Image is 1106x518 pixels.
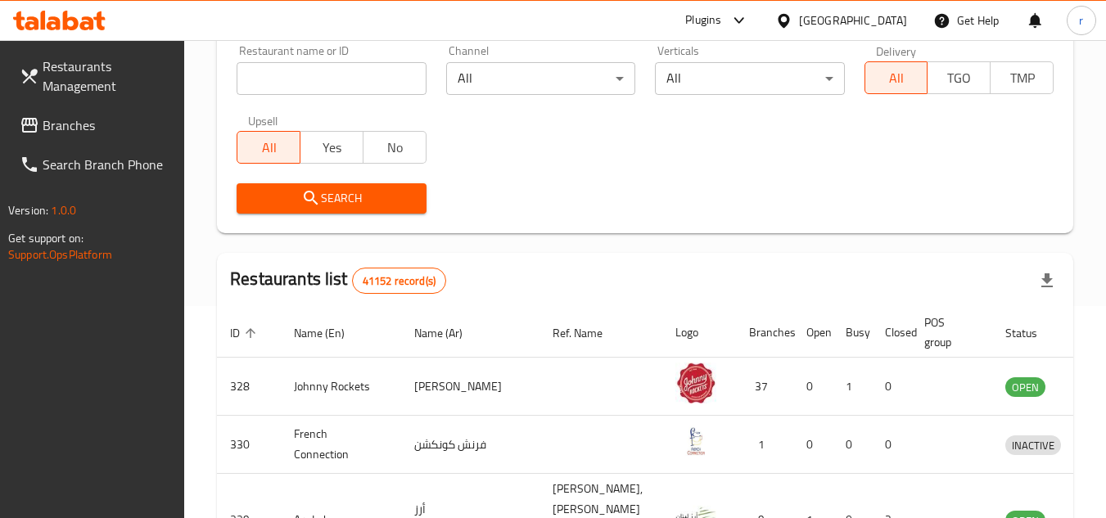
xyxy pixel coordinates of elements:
[51,200,76,221] span: 1.0.0
[237,183,426,214] button: Search
[833,308,872,358] th: Busy
[990,61,1054,94] button: TMP
[370,136,420,160] span: No
[446,62,635,95] div: All
[553,323,624,343] span: Ref. Name
[736,358,793,416] td: 37
[675,363,716,403] img: Johnny Rockets
[250,188,413,209] span: Search
[655,62,844,95] div: All
[401,358,539,416] td: [PERSON_NAME]
[1005,436,1061,455] span: INACTIVE
[864,61,928,94] button: All
[281,358,401,416] td: Johnny Rockets
[414,323,484,343] span: Name (Ar)
[793,358,833,416] td: 0
[736,416,793,474] td: 1
[8,244,112,265] a: Support.OpsPlatform
[924,313,973,352] span: POS group
[363,131,427,164] button: No
[872,66,922,90] span: All
[8,200,48,221] span: Version:
[799,11,907,29] div: [GEOGRAPHIC_DATA]
[997,66,1047,90] span: TMP
[300,131,363,164] button: Yes
[872,416,911,474] td: 0
[1005,323,1059,343] span: Status
[872,358,911,416] td: 0
[294,323,366,343] span: Name (En)
[793,416,833,474] td: 0
[833,358,872,416] td: 1
[7,145,185,184] a: Search Branch Phone
[1027,261,1067,300] div: Export file
[237,131,300,164] button: All
[934,66,984,90] span: TGO
[217,416,281,474] td: 330
[230,323,261,343] span: ID
[662,308,736,358] th: Logo
[244,136,294,160] span: All
[237,62,426,95] input: Search for restaurant name or ID..
[217,358,281,416] td: 328
[307,136,357,160] span: Yes
[685,11,721,30] div: Plugins
[43,155,172,174] span: Search Branch Phone
[872,308,911,358] th: Closed
[1005,435,1061,455] div: INACTIVE
[833,416,872,474] td: 0
[43,115,172,135] span: Branches
[401,416,539,474] td: فرنش كونكشن
[927,61,991,94] button: TGO
[8,227,84,249] span: Get support on:
[43,56,172,96] span: Restaurants Management
[281,416,401,474] td: French Connection
[736,308,793,358] th: Branches
[7,47,185,106] a: Restaurants Management
[675,421,716,462] img: French Connection
[1079,11,1083,29] span: r
[7,106,185,145] a: Branches
[353,273,445,289] span: 41152 record(s)
[230,267,446,294] h2: Restaurants list
[1005,378,1045,397] span: OPEN
[793,308,833,358] th: Open
[248,115,278,126] label: Upsell
[352,268,446,294] div: Total records count
[876,45,917,56] label: Delivery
